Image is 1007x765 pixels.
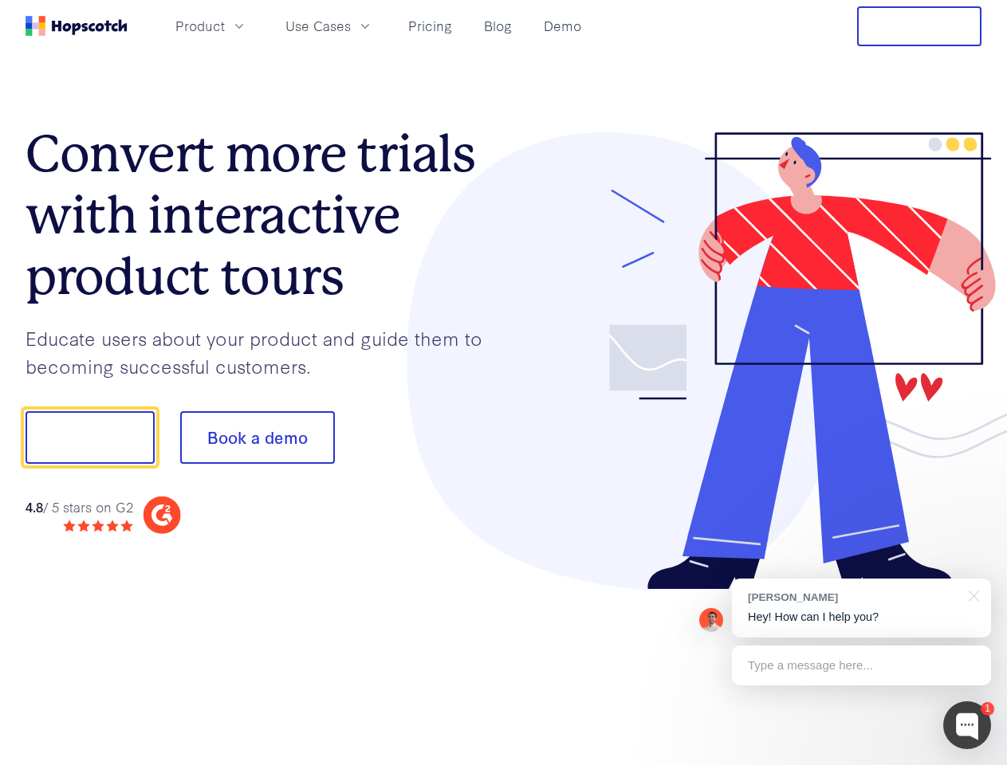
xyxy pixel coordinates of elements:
div: 1 [981,702,994,716]
p: Educate users about your product and guide them to becoming successful customers. [26,324,504,379]
strong: 4.8 [26,497,43,516]
button: Book a demo [180,411,335,464]
div: / 5 stars on G2 [26,497,133,517]
h1: Convert more trials with interactive product tours [26,124,504,307]
a: Pricing [402,13,458,39]
button: Show me! [26,411,155,464]
img: Mark Spera [699,608,723,632]
a: Blog [478,13,518,39]
p: Hey! How can I help you? [748,609,975,626]
span: Use Cases [285,16,351,36]
a: Demo [537,13,588,39]
span: Product [175,16,225,36]
div: Type a message here... [732,645,991,685]
button: Product [166,13,257,39]
button: Free Trial [857,6,981,46]
button: Use Cases [276,13,383,39]
div: [PERSON_NAME] [748,590,959,605]
a: Home [26,16,128,36]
